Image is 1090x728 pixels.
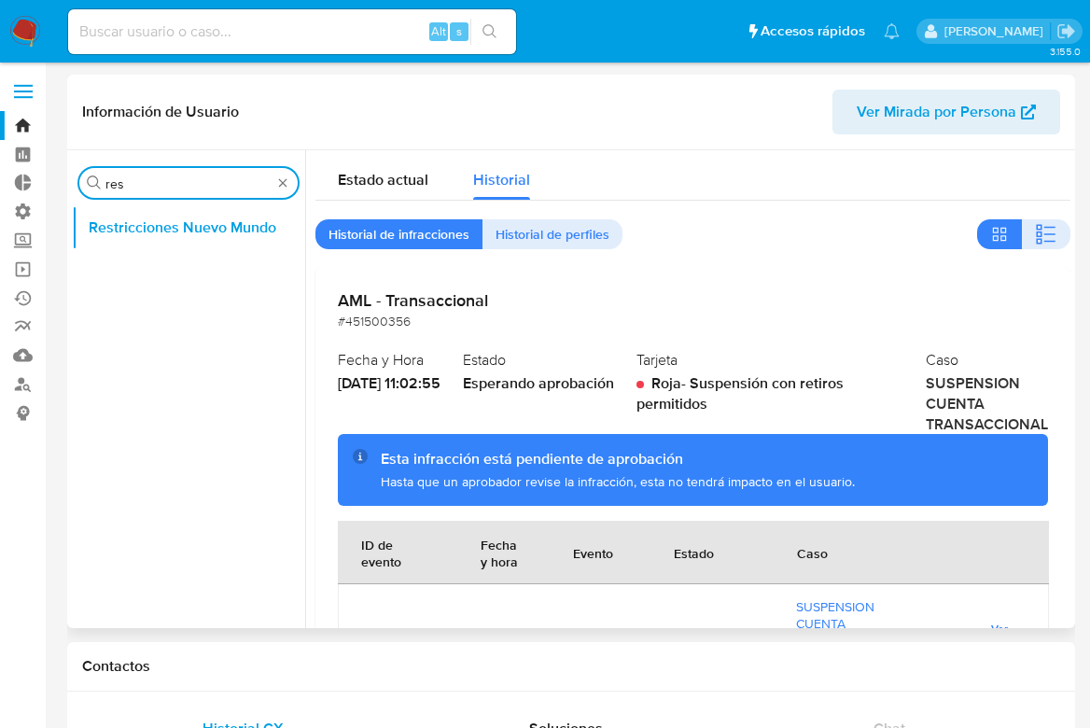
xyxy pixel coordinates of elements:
[105,175,272,192] input: Buscar
[87,175,102,190] button: Buscar
[82,103,239,121] h1: Información de Usuario
[832,90,1060,134] button: Ver Mirada por Persona
[275,175,290,190] button: Borrar
[944,22,1050,40] p: juan.tosini@mercadolibre.com
[470,19,509,45] button: search-icon
[82,657,1060,676] h1: Contactos
[761,21,865,41] span: Accesos rápidos
[884,23,900,39] a: Notificaciones
[72,205,305,250] button: Restricciones Nuevo Mundo
[68,20,516,44] input: Buscar usuario o caso...
[857,90,1016,134] span: Ver Mirada por Persona
[1056,21,1076,41] a: Salir
[431,22,446,40] span: Alt
[456,22,462,40] span: s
